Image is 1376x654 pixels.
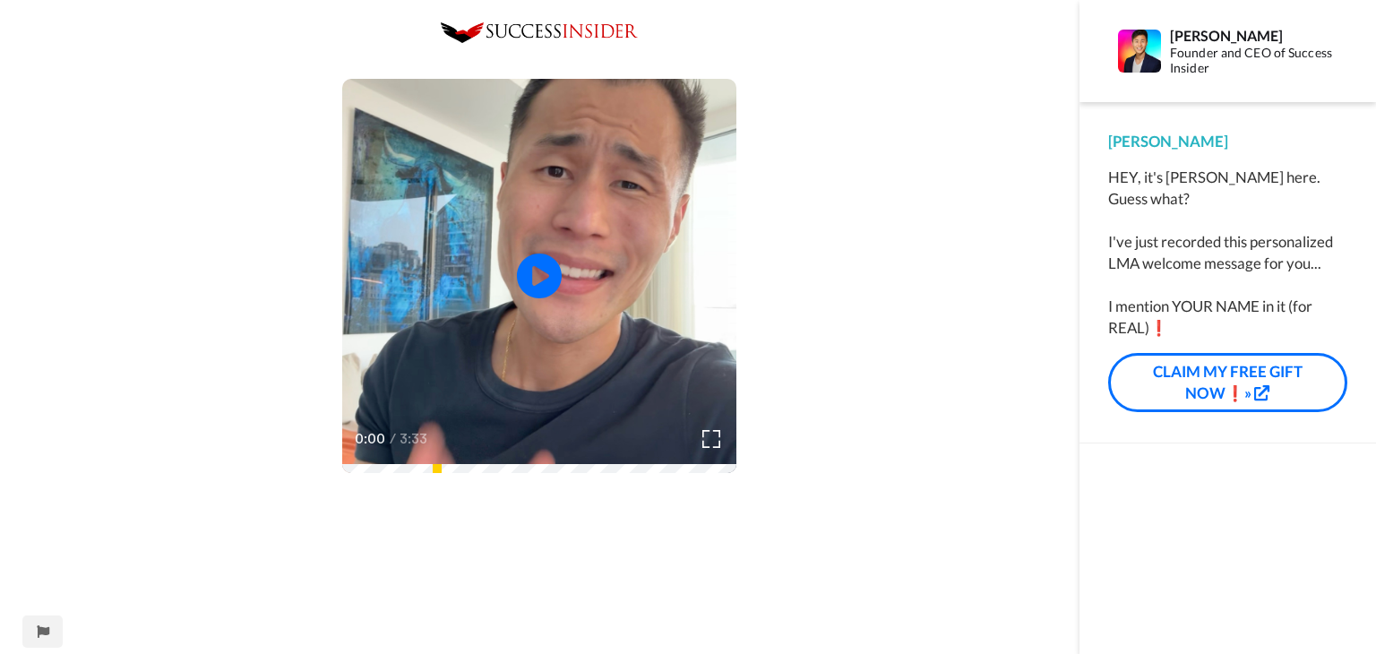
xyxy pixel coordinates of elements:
[1108,167,1347,339] div: HEY, it's [PERSON_NAME] here. Guess what? I've just recorded this personalized LMA welcome messag...
[1170,27,1346,44] div: [PERSON_NAME]
[1108,131,1347,152] div: [PERSON_NAME]
[1118,30,1161,73] img: Profile Image
[702,430,720,448] img: Full screen
[1108,353,1347,413] a: CLAIM MY FREE GIFT NOW❗»
[390,428,396,450] span: /
[400,428,431,450] span: 3:33
[355,428,386,450] span: 0:00
[1170,46,1346,76] div: Founder and CEO of Success Insider
[441,22,638,43] img: 0c8b3de2-5a68-4eb7-92e8-72f868773395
